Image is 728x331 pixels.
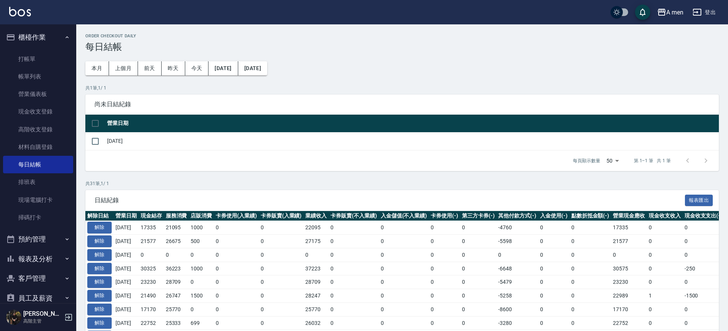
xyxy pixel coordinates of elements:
[87,276,112,288] button: 解除
[189,235,214,248] td: 500
[329,316,379,330] td: 0
[573,157,600,164] p: 每頁顯示數量
[647,302,683,316] td: 0
[460,262,497,275] td: 0
[379,289,429,303] td: 0
[259,235,304,248] td: 0
[329,275,379,289] td: 0
[114,275,139,289] td: [DATE]
[460,221,497,235] td: 0
[496,235,538,248] td: -5598
[379,262,429,275] td: 0
[496,211,538,221] th: 其他付款方式(-)
[164,302,189,316] td: 25770
[329,289,379,303] td: 0
[3,249,73,269] button: 報表及分析
[379,235,429,248] td: 0
[611,262,647,275] td: 30575
[139,316,164,330] td: 22752
[208,61,238,75] button: [DATE]
[114,316,139,330] td: [DATE]
[683,262,725,275] td: -250
[303,248,329,262] td: 0
[303,302,329,316] td: 25770
[3,85,73,103] a: 營業儀表板
[538,248,569,262] td: 0
[114,262,139,275] td: [DATE]
[460,235,497,248] td: 0
[647,235,683,248] td: 0
[139,248,164,262] td: 0
[647,262,683,275] td: 0
[259,221,304,235] td: 0
[647,248,683,262] td: 0
[87,249,112,261] button: 解除
[685,195,713,206] button: 報表匯出
[164,275,189,289] td: 28709
[635,5,650,20] button: save
[460,302,497,316] td: 0
[259,262,304,275] td: 0
[496,316,538,330] td: -3280
[238,61,267,75] button: [DATE]
[683,248,725,262] td: 0
[429,235,460,248] td: 0
[3,103,73,120] a: 現金收支登錄
[654,5,686,20] button: A men
[496,248,538,262] td: 0
[460,289,497,303] td: 0
[23,318,62,325] p: 高階主管
[379,248,429,262] td: 0
[379,221,429,235] td: 0
[164,221,189,235] td: 21095
[303,235,329,248] td: 27175
[603,150,622,171] div: 50
[647,289,683,303] td: 1
[303,262,329,275] td: 37223
[569,248,611,262] td: 0
[189,211,214,221] th: 店販消費
[569,262,611,275] td: 0
[164,289,189,303] td: 26747
[329,302,379,316] td: 0
[647,211,683,221] th: 現金收支收入
[429,248,460,262] td: 0
[666,8,683,17] div: A men
[259,211,304,221] th: 卡券販賣(入業績)
[139,302,164,316] td: 17170
[3,288,73,308] button: 員工及薪資
[139,211,164,221] th: 現金結存
[214,211,259,221] th: 卡券使用(入業績)
[114,289,139,303] td: [DATE]
[538,262,569,275] td: 0
[105,115,719,133] th: 營業日期
[9,7,31,16] img: Logo
[87,235,112,247] button: 解除
[538,316,569,330] td: 0
[496,221,538,235] td: -4760
[3,138,73,156] a: 材料自購登錄
[329,262,379,275] td: 0
[214,235,259,248] td: 0
[683,211,725,221] th: 現金收支支出(-)
[138,61,162,75] button: 前天
[647,275,683,289] td: 0
[189,289,214,303] td: 1500
[379,316,429,330] td: 0
[3,121,73,138] a: 高階收支登錄
[303,316,329,330] td: 26032
[164,211,189,221] th: 服務消費
[85,211,114,221] th: 解除日結
[3,27,73,47] button: 櫃檯作業
[3,269,73,288] button: 客戶管理
[429,275,460,289] td: 0
[139,289,164,303] td: 21490
[114,302,139,316] td: [DATE]
[569,289,611,303] td: 0
[683,289,725,303] td: -1500
[3,50,73,68] a: 打帳單
[164,316,189,330] td: 25333
[214,275,259,289] td: 0
[329,211,379,221] th: 卡券販賣(不入業績)
[139,275,164,289] td: 23230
